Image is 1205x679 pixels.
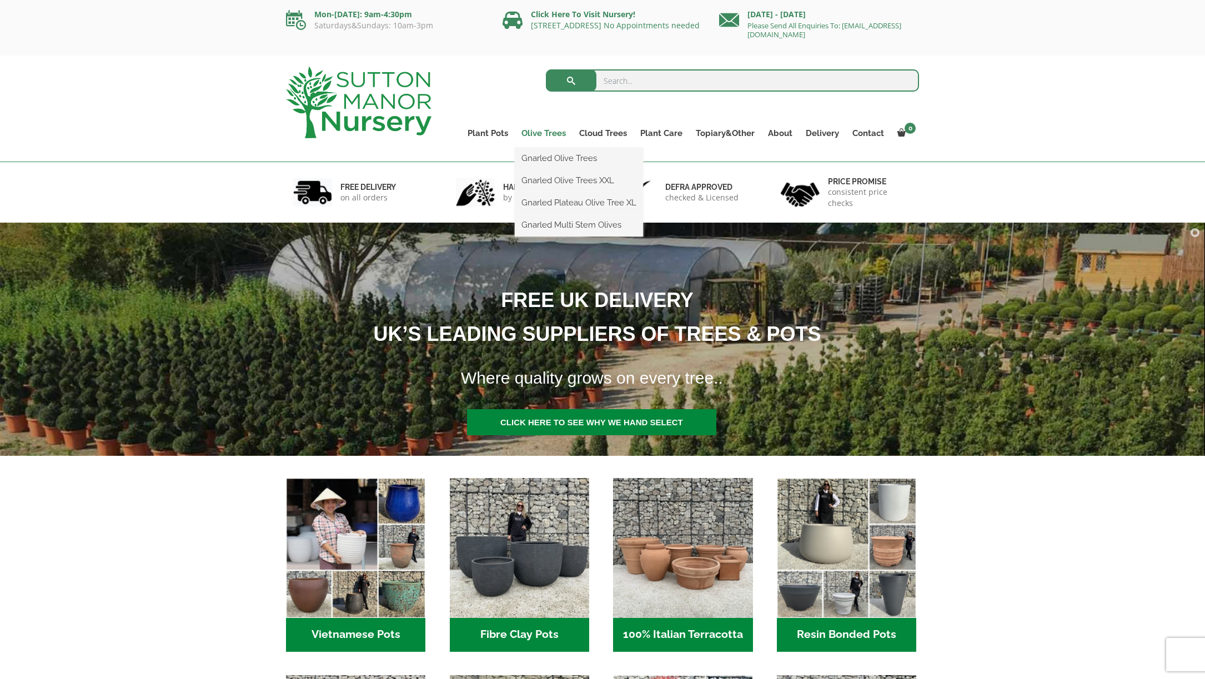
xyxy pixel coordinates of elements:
[286,67,431,138] img: logo
[613,478,752,617] img: Home - 1B137C32 8D99 4B1A AA2F 25D5E514E47D 1 105 c
[719,8,919,21] p: [DATE] - [DATE]
[828,187,912,209] p: consistent price checks
[828,177,912,187] h6: Price promise
[293,178,332,207] img: 1.jpg
[286,21,486,30] p: Saturdays&Sundays: 10am-3pm
[503,192,564,203] p: by professionals
[461,125,515,141] a: Plant Pots
[665,182,739,192] h6: Defra approved
[515,194,643,211] a: Gnarled Plateau Olive Tree XL
[634,125,689,141] a: Plant Care
[799,125,846,141] a: Delivery
[573,125,634,141] a: Cloud Trees
[546,69,920,92] input: Search...
[613,618,752,652] h2: 100% Italian Terracotta
[450,618,589,652] h2: Fibre Clay Pots
[777,618,916,652] h2: Resin Bonded Pots
[456,178,495,207] img: 2.jpg
[340,192,396,203] p: on all orders
[340,182,396,192] h6: FREE DELIVERY
[905,123,916,134] span: 0
[846,125,891,141] a: Contact
[777,478,916,617] img: Home - 67232D1B A461 444F B0F6 BDEDC2C7E10B 1 105 c
[613,478,752,652] a: Visit product category 100% Italian Terracotta
[286,8,486,21] p: Mon-[DATE]: 9am-4:30pm
[286,478,425,617] img: Home - 6E921A5B 9E2F 4B13 AB99 4EF601C89C59 1 105 c
[747,21,901,39] a: Please Send All Enquiries To: [EMAIL_ADDRESS][DOMAIN_NAME]
[777,478,916,652] a: Visit product category Resin Bonded Pots
[781,175,820,209] img: 4.jpg
[189,283,992,351] h1: FREE UK DELIVERY UK’S LEADING SUPPLIERS OF TREES & POTS
[891,125,919,141] a: 0
[665,192,739,203] p: checked & Licensed
[515,125,573,141] a: Olive Trees
[531,20,700,31] a: [STREET_ADDRESS] No Appointments needed
[515,172,643,189] a: Gnarled Olive Trees XXL
[531,9,635,19] a: Click Here To Visit Nursery!
[450,478,589,617] img: Home - 8194B7A3 2818 4562 B9DD 4EBD5DC21C71 1 105 c 1
[450,478,589,652] a: Visit product category Fibre Clay Pots
[761,125,799,141] a: About
[286,618,425,652] h2: Vietnamese Pots
[515,217,643,233] a: Gnarled Multi Stem Olives
[503,182,564,192] h6: hand picked
[515,150,643,167] a: Gnarled Olive Trees
[447,361,993,395] h1: Where quality grows on every tree..
[689,125,761,141] a: Topiary&Other
[286,478,425,652] a: Visit product category Vietnamese Pots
